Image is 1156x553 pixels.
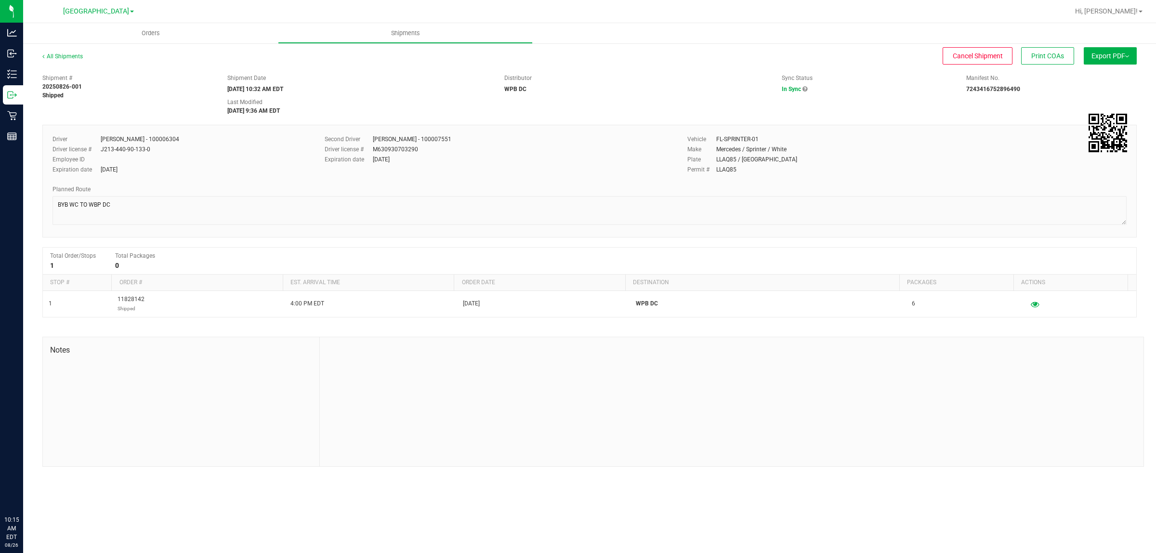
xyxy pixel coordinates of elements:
span: Export PDF [1091,52,1129,60]
label: Sync Status [782,74,813,82]
span: Cancel Shipment [953,52,1003,60]
label: Make [687,145,716,154]
strong: Shipped [42,92,64,99]
th: Order date [454,275,625,291]
a: All Shipments [42,53,83,60]
div: J213-440-90-133-0 [101,145,150,154]
span: Shipments [378,29,433,38]
strong: [DATE] 9:36 AM EDT [227,107,280,114]
span: 6 [912,299,915,308]
label: Driver license # [325,145,373,154]
p: 08/26 [4,541,19,549]
label: Expiration date [325,155,373,164]
p: Shipped [118,304,144,313]
label: Manifest No. [966,74,999,82]
span: Orders [129,29,173,38]
iframe: Resource center [10,476,39,505]
inline-svg: Outbound [7,90,17,100]
label: Distributor [504,74,532,82]
button: Cancel Shipment [943,47,1012,65]
div: [DATE] [101,165,118,174]
span: Print COAs [1031,52,1064,60]
div: M630930703290 [373,145,418,154]
span: Shipment # [42,74,213,82]
inline-svg: Inventory [7,69,17,79]
inline-svg: Reports [7,132,17,141]
button: Export PDF [1084,47,1137,65]
th: Stop # [43,275,111,291]
qrcode: 20250826-001 [1089,114,1127,152]
strong: 20250826-001 [42,83,82,90]
label: Second Driver [325,135,373,144]
span: 11828142 [118,295,144,313]
th: Actions [1013,275,1128,291]
span: 1 [49,299,52,308]
inline-svg: Analytics [7,28,17,38]
inline-svg: Inbound [7,49,17,58]
span: Planned Route [53,186,91,193]
th: Packages [899,275,1013,291]
th: Order # [111,275,283,291]
span: Notes [50,344,312,356]
a: Orders [23,23,278,43]
th: Est. arrival time [283,275,454,291]
label: Vehicle [687,135,716,144]
label: Plate [687,155,716,164]
div: LLAQ85 [716,165,736,174]
th: Destination [625,275,899,291]
label: Employee ID [53,155,101,164]
span: Total Order/Stops [50,252,96,259]
inline-svg: Retail [7,111,17,120]
label: Driver license # [53,145,101,154]
span: Total Packages [115,252,155,259]
label: Driver [53,135,101,144]
strong: 0 [115,262,119,269]
label: Shipment Date [227,74,266,82]
div: LLAQ85 / [GEOGRAPHIC_DATA] [716,155,797,164]
div: FL-SPRINTER-01 [716,135,759,144]
strong: 7243416752896490 [966,86,1020,92]
iframe: Resource center unread badge [28,474,40,486]
div: [DATE] [373,155,390,164]
span: 4:00 PM EDT [290,299,324,308]
button: Print COAs [1021,47,1074,65]
label: Expiration date [53,165,101,174]
strong: [DATE] 10:32 AM EDT [227,86,283,92]
span: Hi, [PERSON_NAME]! [1075,7,1138,15]
span: In Sync [782,86,801,92]
p: 10:15 AM EDT [4,515,19,541]
div: Mercedes / Sprinter / White [716,145,787,154]
strong: 1 [50,262,54,269]
label: Last Modified [227,98,263,106]
img: Scan me! [1089,114,1127,152]
div: [PERSON_NAME] - 100007551 [373,135,451,144]
label: Permit # [687,165,716,174]
a: Shipments [278,23,533,43]
span: [GEOGRAPHIC_DATA] [63,7,129,15]
span: [DATE] [463,299,480,308]
div: [PERSON_NAME] - 100006304 [101,135,179,144]
strong: WPB DC [504,86,526,92]
p: WPB DC [636,299,900,308]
